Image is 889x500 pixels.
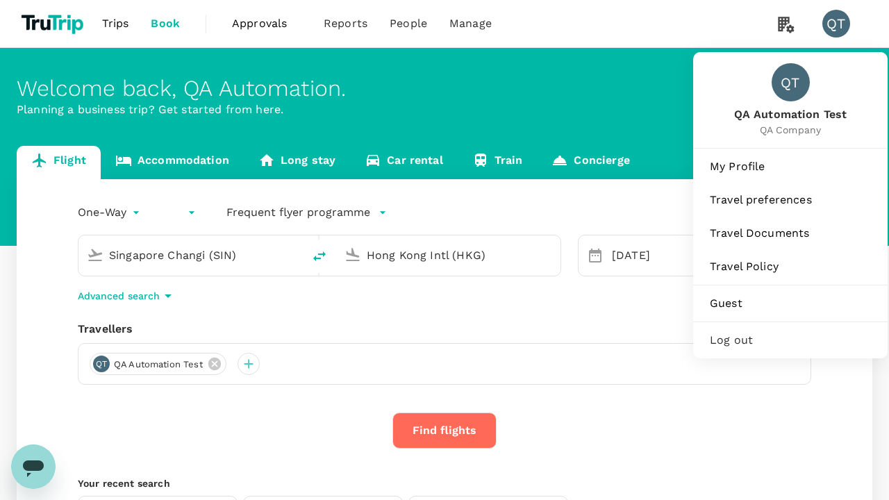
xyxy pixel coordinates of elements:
p: Frequent flyer programme [226,204,370,221]
a: Flight [17,146,101,179]
p: Advanced search [78,289,160,303]
span: Guest [710,295,871,312]
button: Open [551,253,554,256]
button: Frequent flyer programme [226,204,387,221]
span: QA Company [734,123,847,137]
button: Find flights [392,412,497,449]
p: Your recent search [78,476,811,490]
img: TruTrip logo [17,8,91,39]
a: Guest [699,288,882,319]
span: People [390,15,427,32]
div: QT [822,10,850,37]
a: Travel preferences [699,185,882,215]
div: Travellers [78,321,811,337]
button: Open [293,253,296,256]
span: Travel Documents [710,225,871,242]
a: Car rental [350,146,458,179]
button: delete [303,240,336,273]
p: Planning a business trip? Get started from here. [17,101,872,118]
div: [DATE] [606,242,699,269]
span: QA Automation Test [106,358,211,372]
span: Approvals [232,15,301,32]
a: Long stay [244,146,350,179]
a: Travel Documents [699,218,882,249]
span: Travel Policy [710,258,871,275]
div: Welcome back , QA Automation . [17,76,872,101]
button: Advanced search [78,287,176,304]
span: Reports [324,15,367,32]
span: Log out [710,332,871,349]
div: Log out [699,325,882,356]
a: My Profile [699,151,882,182]
span: Book [151,15,180,32]
span: QA Automation Test [734,107,847,123]
div: One-Way [78,201,143,224]
a: Concierge [537,146,644,179]
a: Train [458,146,538,179]
div: QT [772,63,810,101]
input: Going to [367,244,531,266]
div: QTQA Automation Test [90,353,226,375]
iframe: Button to launch messaging window [11,444,56,489]
a: Travel Policy [699,251,882,282]
a: Accommodation [101,146,244,179]
span: Manage [449,15,492,32]
span: Travel preferences [710,192,871,208]
input: Depart from [109,244,274,266]
span: My Profile [710,158,871,175]
div: QT [93,356,110,372]
span: Trips [102,15,129,32]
